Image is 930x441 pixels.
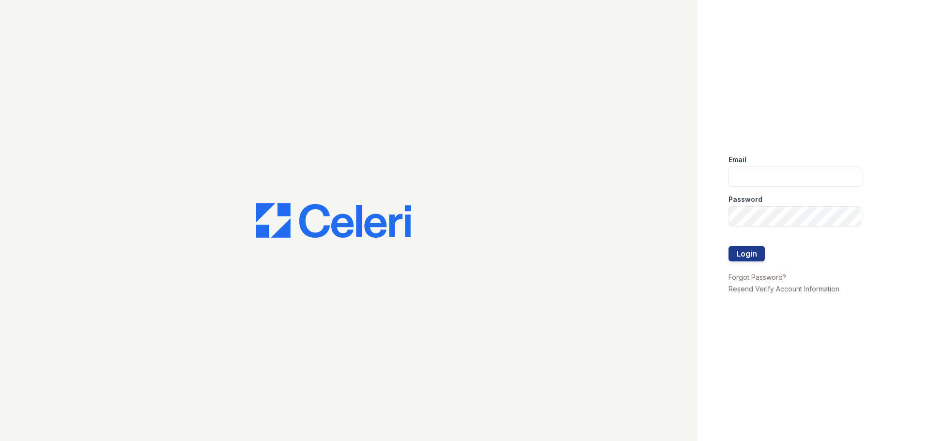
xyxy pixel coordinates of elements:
[728,273,786,281] a: Forgot Password?
[728,285,839,293] a: Resend Verify Account Information
[256,203,411,238] img: CE_Logo_Blue-a8612792a0a2168367f1c8372b55b34899dd931a85d93a1a3d3e32e68fde9ad4.png
[728,246,765,261] button: Login
[728,155,746,165] label: Email
[728,195,762,204] label: Password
